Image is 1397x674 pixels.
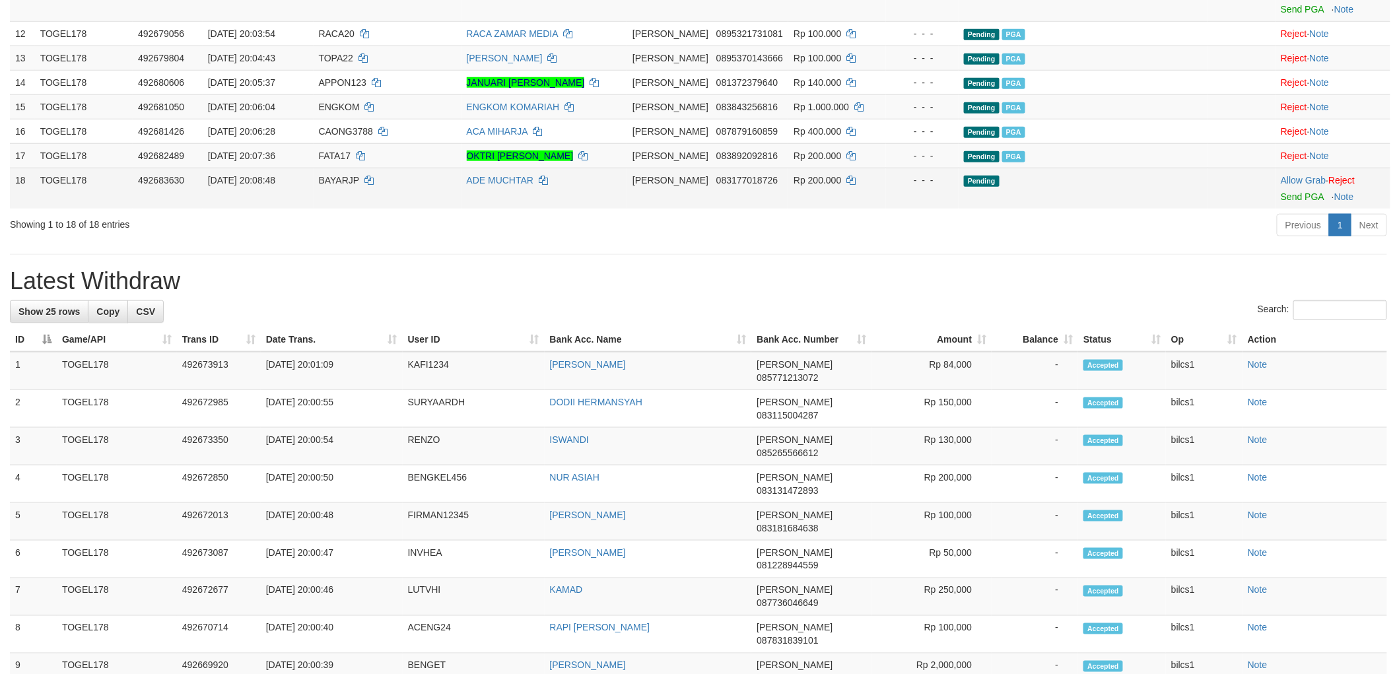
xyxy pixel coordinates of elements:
th: Trans ID: activate to sort column ascending [177,327,261,352]
td: TOGEL178 [35,94,133,119]
span: [DATE] 20:06:28 [208,126,275,137]
span: Copy 083115004287 to clipboard [757,410,818,421]
span: [DATE] 20:08:48 [208,175,275,185]
a: ACA MIHARJA [467,126,528,137]
span: FATA17 [319,151,351,161]
span: Rp 140.000 [794,77,841,88]
td: Rp 150,000 [871,390,992,428]
td: TOGEL178 [57,352,177,390]
span: [DATE] 20:06:04 [208,102,275,112]
span: Pending [964,127,1000,138]
span: Copy 081372379640 to clipboard [716,77,778,88]
span: Copy 087879160859 to clipboard [716,126,778,137]
a: DODII HERMANSYAH [550,397,643,407]
th: User ID: activate to sort column ascending [403,327,545,352]
span: Marked by bilcs1 [1002,29,1025,40]
td: 13 [10,46,35,70]
div: - - - [891,100,953,114]
td: bilcs1 [1166,428,1243,465]
td: bilcs1 [1166,352,1243,390]
th: Op: activate to sort column ascending [1166,327,1243,352]
td: bilcs1 [1166,541,1243,578]
td: TOGEL178 [35,143,133,168]
th: Amount: activate to sort column ascending [871,327,992,352]
span: [PERSON_NAME] [632,102,708,112]
a: Note [1248,359,1268,370]
span: [PERSON_NAME] [757,547,833,558]
span: [DATE] 20:03:54 [208,28,275,39]
a: Note [1310,77,1330,88]
span: [PERSON_NAME] [632,53,708,63]
td: FIRMAN12345 [403,503,545,541]
td: - [992,503,1078,541]
th: Date Trans.: activate to sort column ascending [261,327,403,352]
a: Note [1248,585,1268,595]
span: Copy 083892092816 to clipboard [716,151,778,161]
td: 4 [10,465,57,503]
div: Showing 1 to 18 of 18 entries [10,213,572,231]
span: Copy 081228944559 to clipboard [757,560,818,571]
td: 492672013 [177,503,261,541]
a: Reject [1281,151,1307,161]
a: Send PGA [1281,4,1324,15]
div: - - - [891,27,953,40]
td: 1 [10,352,57,390]
td: [DATE] 20:01:09 [261,352,403,390]
a: KAMAD [550,585,583,595]
a: NUR ASIAH [550,472,599,483]
span: Pending [964,53,1000,65]
a: Reject [1281,102,1307,112]
span: [PERSON_NAME] [757,585,833,595]
th: ID: activate to sort column descending [10,327,57,352]
span: Accepted [1083,360,1123,371]
th: Game/API: activate to sort column ascending [57,327,177,352]
span: [PERSON_NAME] [757,660,833,671]
span: Copy [96,306,119,317]
span: Copy 083131472893 to clipboard [757,485,818,496]
td: Rp 84,000 [871,352,992,390]
td: RENZO [403,428,545,465]
td: Rp 50,000 [871,541,992,578]
span: 492682489 [138,151,184,161]
a: ADE MUCHTAR [467,175,534,185]
td: 492672985 [177,390,261,428]
label: Search: [1258,300,1387,320]
span: Marked by bilcs1 [1002,53,1025,65]
a: Note [1334,191,1354,202]
a: ISWANDI [550,434,589,445]
td: 8 [10,616,57,654]
a: Reject [1281,126,1307,137]
span: [DATE] 20:04:43 [208,53,275,63]
a: [PERSON_NAME] [550,547,626,558]
td: 492670714 [177,616,261,654]
a: Note [1248,434,1268,445]
td: · [1276,168,1390,209]
span: Accepted [1083,661,1123,672]
td: TOGEL178 [35,119,133,143]
span: 492681426 [138,126,184,137]
td: LUTVHI [403,578,545,616]
a: Reject [1328,175,1355,185]
td: Rp 100,000 [871,616,992,654]
td: 6 [10,541,57,578]
span: Rp 200.000 [794,151,841,161]
td: TOGEL178 [35,46,133,70]
th: Balance: activate to sort column ascending [992,327,1078,352]
span: Copy 083181684638 to clipboard [757,523,818,533]
td: - [992,428,1078,465]
td: - [992,352,1078,390]
a: Note [1310,126,1330,137]
span: [PERSON_NAME] [632,151,708,161]
a: Show 25 rows [10,300,88,323]
span: Rp 200.000 [794,175,841,185]
span: APPON123 [319,77,366,88]
td: · [1276,70,1390,94]
a: 1 [1329,214,1351,236]
td: TOGEL178 [35,70,133,94]
td: - [992,616,1078,654]
span: BAYARJP [319,175,359,185]
td: - [992,465,1078,503]
a: Reject [1281,77,1307,88]
td: bilcs1 [1166,578,1243,616]
td: TOGEL178 [57,616,177,654]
